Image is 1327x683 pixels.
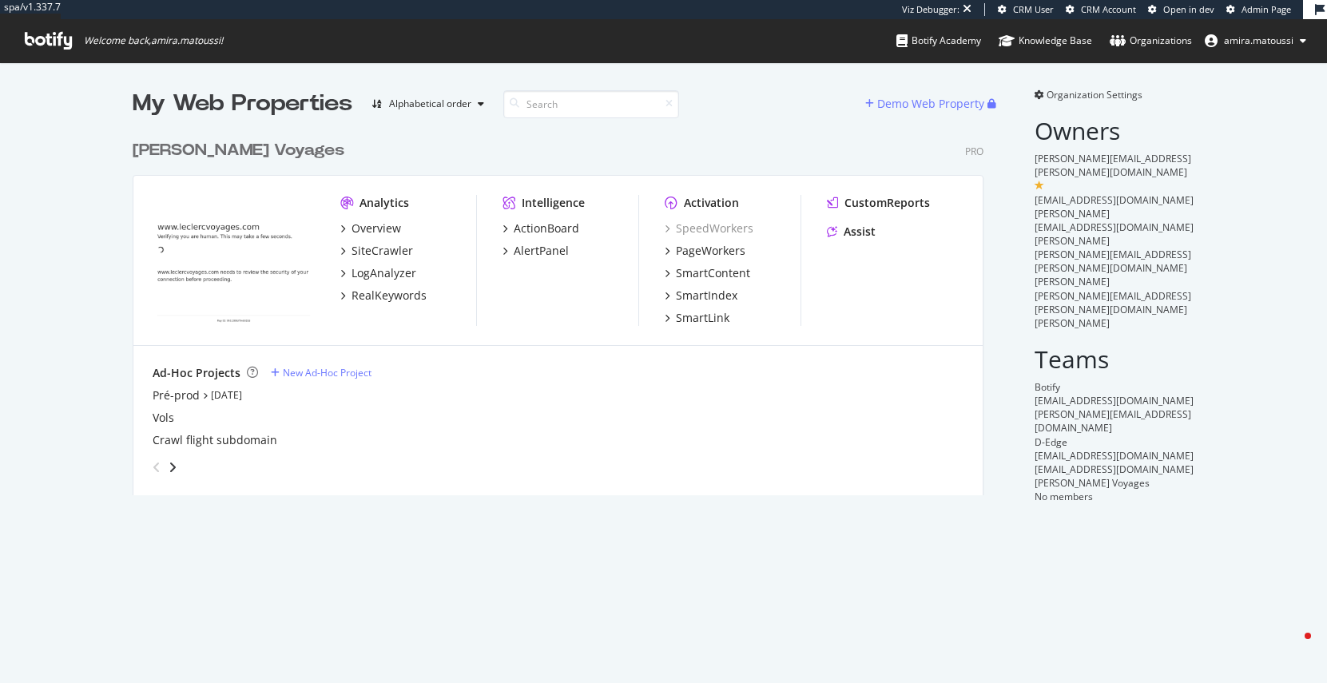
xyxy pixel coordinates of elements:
[1273,629,1311,667] iframe: Intercom live chat
[503,220,579,236] a: ActionBoard
[1066,3,1136,16] a: CRM Account
[827,195,930,211] a: CustomReports
[998,3,1054,16] a: CRM User
[360,195,409,211] div: Analytics
[133,139,344,162] div: [PERSON_NAME] Voyages
[1242,3,1291,15] span: Admin Page
[1192,28,1319,54] button: amira.matoussi
[896,33,981,49] div: Botify Academy
[352,265,416,281] div: LogAnalyzer
[676,310,729,326] div: SmartLink
[503,243,569,259] a: AlertPanel
[1035,117,1195,144] h2: Owners
[1035,490,1195,503] div: No members
[1035,289,1191,330] span: [PERSON_NAME][EMAIL_ADDRESS][PERSON_NAME][DOMAIN_NAME][PERSON_NAME]
[665,310,729,326] a: SmartLink
[1035,152,1191,179] span: [PERSON_NAME][EMAIL_ADDRESS][PERSON_NAME][DOMAIN_NAME]
[676,265,750,281] div: SmartContent
[153,387,200,403] a: Pré-prod
[676,288,737,304] div: SmartIndex
[1110,33,1192,49] div: Organizations
[1035,449,1194,463] span: [EMAIL_ADDRESS][DOMAIN_NAME]
[133,139,351,162] a: [PERSON_NAME] Voyages
[153,432,277,448] a: Crawl flight subdomain
[153,365,240,381] div: Ad-Hoc Projects
[389,99,471,109] div: Alphabetical order
[514,243,569,259] div: AlertPanel
[999,33,1092,49] div: Knowledge Base
[665,265,750,281] a: SmartContent
[84,34,223,47] span: Welcome back, amira.matoussi !
[1047,88,1142,101] span: Organization Settings
[146,455,167,480] div: angle-left
[665,243,745,259] a: PageWorkers
[271,366,371,379] a: New Ad-Hoc Project
[896,19,981,62] a: Botify Academy
[865,91,987,117] button: Demo Web Property
[844,195,930,211] div: CustomReports
[1035,220,1194,248] span: [EMAIL_ADDRESS][DOMAIN_NAME][PERSON_NAME]
[965,145,983,158] div: Pro
[676,243,745,259] div: PageWorkers
[1035,346,1195,372] h2: Teams
[153,195,315,324] img: leclercvoyages.com
[1081,3,1136,15] span: CRM Account
[1224,34,1293,47] span: amira.matoussi
[283,366,371,379] div: New Ad-Hoc Project
[1035,193,1194,220] span: [EMAIL_ADDRESS][DOMAIN_NAME][PERSON_NAME]
[167,459,178,475] div: angle-right
[365,91,491,117] button: Alphabetical order
[503,90,679,118] input: Search
[133,120,996,495] div: grid
[133,88,352,120] div: My Web Properties
[352,220,401,236] div: Overview
[340,220,401,236] a: Overview
[1035,435,1195,449] div: D-Edge
[902,3,959,16] div: Viz Debugger:
[211,388,242,402] a: [DATE]
[865,97,987,110] a: Demo Web Property
[340,243,413,259] a: SiteCrawler
[999,19,1092,62] a: Knowledge Base
[1035,380,1195,394] div: Botify
[522,195,585,211] div: Intelligence
[665,288,737,304] a: SmartIndex
[1163,3,1214,15] span: Open in dev
[352,243,413,259] div: SiteCrawler
[684,195,739,211] div: Activation
[352,288,427,304] div: RealKeywords
[1110,19,1192,62] a: Organizations
[1035,476,1195,490] div: [PERSON_NAME] Voyages
[1013,3,1054,15] span: CRM User
[340,288,427,304] a: RealKeywords
[827,224,876,240] a: Assist
[1226,3,1291,16] a: Admin Page
[1035,463,1194,476] span: [EMAIL_ADDRESS][DOMAIN_NAME]
[665,220,753,236] a: SpeedWorkers
[1148,3,1214,16] a: Open in dev
[153,410,174,426] a: Vols
[877,96,984,112] div: Demo Web Property
[844,224,876,240] div: Assist
[1035,248,1191,288] span: [PERSON_NAME][EMAIL_ADDRESS][PERSON_NAME][DOMAIN_NAME][PERSON_NAME]
[340,265,416,281] a: LogAnalyzer
[1035,394,1194,407] span: [EMAIL_ADDRESS][DOMAIN_NAME]
[514,220,579,236] div: ActionBoard
[1035,407,1191,435] span: [PERSON_NAME][EMAIL_ADDRESS][DOMAIN_NAME]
